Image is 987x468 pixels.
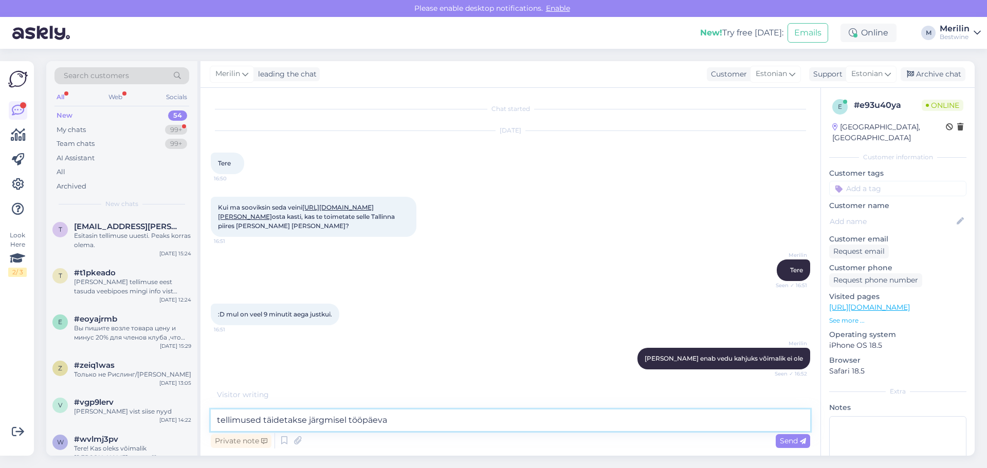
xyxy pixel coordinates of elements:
div: Только не Рислинг/[PERSON_NAME] [74,370,191,379]
div: Team chats [57,139,95,149]
div: Customer information [829,153,966,162]
span: Kui ma sooviksin seda veini osta kasti, kas te toimetate selle Tallinna piires [PERSON_NAME] [PER... [218,203,396,230]
input: Add name [830,216,955,227]
div: # e93u40ya [854,99,922,111]
span: 16:51 [214,326,252,333]
p: iPhone OS 18.5 [829,340,966,351]
div: Extra [829,387,966,396]
span: Seen ✓ 16:52 [769,370,807,378]
span: 16:50 [214,175,252,182]
div: AI Assistant [57,153,95,163]
span: #eoyajrmb [74,314,117,324]
p: Customer tags [829,168,966,179]
span: Estonian [756,68,787,80]
div: leading the chat [254,69,317,80]
div: Archived [57,181,86,192]
div: All [57,167,65,177]
span: Tere [218,159,231,167]
p: Visited pages [829,291,966,302]
p: Customer phone [829,263,966,273]
p: See more ... [829,316,966,325]
div: [DATE] [211,126,810,135]
span: New chats [105,199,138,209]
div: [DATE] 12:24 [159,296,191,304]
span: #t1pkeado [74,268,116,277]
span: 16:51 [214,237,252,245]
div: 2 / 3 [8,268,27,277]
div: [DATE] 15:29 [160,342,191,350]
div: 99+ [165,139,187,149]
p: Notes [829,402,966,413]
span: . [269,390,270,399]
span: Estonian [851,68,883,80]
span: tiik.carl@gmail.com [74,222,181,231]
div: Online [840,24,897,42]
div: M [921,26,936,40]
span: v [58,401,62,409]
span: Online [922,100,963,111]
span: Send [780,436,806,445]
span: #zeiq1was [74,361,115,370]
p: Operating system [829,329,966,340]
b: New! [700,28,722,38]
a: MerilinBestwine [940,25,981,41]
div: 54 [168,110,187,121]
span: Tere [790,266,803,274]
span: e [838,103,842,110]
div: [DATE] 14:22 [159,416,191,424]
button: Emails [788,23,828,43]
span: w [57,438,64,446]
div: [PERSON_NAME] vist siise nyyd [74,407,191,416]
span: Merilin [769,251,807,259]
p: Safari 18.5 [829,366,966,377]
textarea: tellimused täidetakse järgmisel tööpäeva [211,409,810,431]
p: Customer name [829,200,966,211]
span: Merilin [215,68,240,80]
p: Customer email [829,234,966,245]
div: [DATE] 15:24 [159,250,191,257]
a: [URL][DOMAIN_NAME] [829,303,910,312]
div: Visitor writing [211,389,810,400]
div: [PERSON_NAME] tellimuse eest tasuda veebipoes mingi info vist puudub ei suuda aru saada mis puudub [74,277,191,296]
span: Seen ✓ 16:51 [769,282,807,289]
div: Вы пишите возле товара цену и минус 20% для членов клуба ,что это значит??? [74,324,191,342]
div: Support [809,69,843,80]
span: #wvlmj3pv [74,435,118,444]
div: New [57,110,72,121]
span: t [59,272,62,279]
div: [GEOGRAPHIC_DATA], [GEOGRAPHIC_DATA] [832,122,946,143]
div: Chat started [211,104,810,114]
div: All [54,90,66,104]
input: Add a tag [829,181,966,196]
div: Merilin [940,25,970,33]
div: Customer [707,69,747,80]
span: t [59,226,62,233]
span: Enable [543,4,573,13]
div: Bestwine [940,33,970,41]
div: Request phone number [829,273,922,287]
span: e [58,318,62,326]
div: 99+ [165,125,187,135]
div: My chats [57,125,86,135]
div: Try free [DATE]: [700,27,783,39]
div: Socials [164,90,189,104]
div: Look Here [8,231,27,277]
div: [DATE] 13:05 [159,379,191,387]
div: Tere! Kas oleks võimalik [PERSON_NAME] oma tellimuse järgi? [74,444,191,462]
div: Private note [211,434,271,448]
div: Archive chat [901,67,965,81]
span: :D mul on veel 9 minutit aega justkui. [218,310,332,318]
span: Merilin [769,340,807,347]
div: Esitasin tellimuse uuesti. Peaks korras olema. [74,231,191,250]
span: z [58,364,62,372]
div: Request email [829,245,889,258]
div: Web [106,90,124,104]
span: #vgp9lerv [74,398,114,407]
span: [PERSON_NAME] enab vedu kahjuks võimalik ei ole [645,354,803,362]
span: Search customers [64,70,129,81]
img: Askly Logo [8,69,28,89]
p: Browser [829,355,966,366]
